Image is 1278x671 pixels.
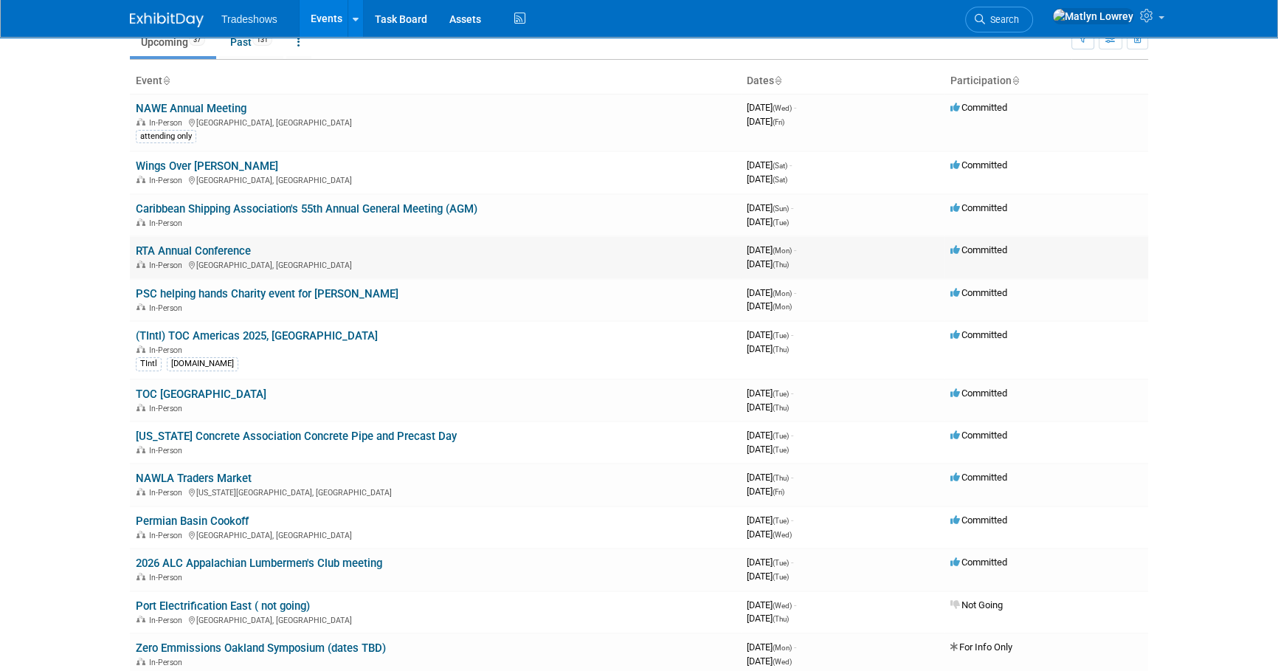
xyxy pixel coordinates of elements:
span: (Thu) [773,615,789,623]
th: Dates [741,69,944,94]
span: In-Person [149,616,187,625]
span: (Wed) [773,104,792,112]
span: [DATE] [747,529,792,540]
a: PSC helping hands Charity event for [PERSON_NAME] [136,287,398,300]
span: Committed [950,329,1007,340]
img: In-Person Event [137,176,145,183]
a: Sort by Start Date [774,75,781,86]
span: (Tue) [773,559,789,567]
span: (Tue) [773,331,789,340]
span: (Mon) [773,247,792,255]
span: [DATE] [747,343,789,354]
span: Committed [950,102,1007,113]
span: [DATE] [747,641,796,653]
span: [DATE] [747,515,793,526]
a: NAWE Annual Meeting [136,102,246,115]
span: For Info Only [950,641,1012,653]
span: In-Person [149,488,187,498]
span: Not Going [950,599,1003,610]
span: [DATE] [747,430,793,441]
span: (Sat) [773,162,787,170]
span: (Mon) [773,303,792,311]
span: [DATE] [747,102,796,113]
span: [DATE] [747,557,793,568]
img: In-Person Event [137,531,145,538]
div: [GEOGRAPHIC_DATA], [GEOGRAPHIC_DATA] [136,173,735,185]
span: In-Person [149,446,187,455]
th: Participation [944,69,1148,94]
span: - [794,244,796,255]
span: (Fri) [773,488,784,496]
img: In-Person Event [137,218,145,226]
span: Committed [950,430,1007,441]
div: [GEOGRAPHIC_DATA], [GEOGRAPHIC_DATA] [136,116,735,128]
span: [DATE] [747,486,784,497]
span: In-Person [149,573,187,582]
span: 37 [189,35,205,46]
img: ExhibitDay [130,13,204,27]
span: - [794,102,796,113]
span: Committed [950,557,1007,568]
div: attending only [136,130,196,143]
a: Past131 [219,28,283,56]
span: (Sun) [773,204,789,213]
a: Sort by Participation Type [1012,75,1019,86]
span: [DATE] [747,173,787,185]
img: In-Person Event [137,446,145,453]
span: Search [985,14,1019,25]
span: (Thu) [773,474,789,482]
a: Permian Basin Cookoff [136,515,249,528]
img: In-Person Event [137,345,145,353]
img: In-Person Event [137,616,145,623]
a: Port Electrification East ( not going) [136,599,310,613]
span: Committed [950,159,1007,171]
span: (Tue) [773,573,789,581]
img: Matlyn Lowrey [1052,8,1134,24]
span: (Thu) [773,261,789,269]
span: Committed [950,515,1007,526]
span: [DATE] [747,329,793,340]
img: In-Person Event [137,303,145,311]
span: [DATE] [747,655,792,667]
span: [DATE] [747,244,796,255]
img: In-Person Event [137,658,145,665]
span: [DATE] [747,300,792,312]
span: - [791,430,793,441]
div: [GEOGRAPHIC_DATA], [GEOGRAPHIC_DATA] [136,529,735,540]
span: - [791,515,793,526]
span: - [794,599,796,610]
img: In-Person Event [137,261,145,268]
span: [DATE] [747,216,789,227]
a: NAWLA Traders Market [136,472,252,485]
a: TOC [GEOGRAPHIC_DATA] [136,388,266,401]
span: [DATE] [747,202,793,213]
span: In-Person [149,404,187,413]
a: Caribbean Shipping Association's 55th Annual General Meeting (AGM) [136,202,477,216]
span: In-Person [149,118,187,128]
th: Event [130,69,741,94]
span: In-Person [149,303,187,313]
img: In-Person Event [137,573,145,580]
span: (Mon) [773,644,792,652]
span: In-Person [149,218,187,228]
span: Committed [950,472,1007,483]
span: (Fri) [773,118,784,126]
span: In-Person [149,345,187,355]
a: [US_STATE] Concrete Association Concrete Pipe and Precast Day [136,430,457,443]
a: Zero Emmissions Oakland Symposium (dates TBD) [136,641,386,655]
span: [DATE] [747,613,789,624]
span: (Mon) [773,289,792,297]
span: (Tue) [773,446,789,454]
span: (Wed) [773,531,792,539]
a: 2026 ALC Appalachian Lumbermen's Club meeting [136,557,382,570]
img: In-Person Event [137,404,145,411]
span: (Sat) [773,176,787,184]
span: In-Person [149,261,187,270]
span: (Wed) [773,602,792,610]
span: [DATE] [747,159,792,171]
span: Tradeshows [221,13,277,25]
div: [US_STATE][GEOGRAPHIC_DATA], [GEOGRAPHIC_DATA] [136,486,735,498]
div: [GEOGRAPHIC_DATA], [GEOGRAPHIC_DATA] [136,258,735,270]
span: - [794,287,796,298]
span: (Tue) [773,218,789,227]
